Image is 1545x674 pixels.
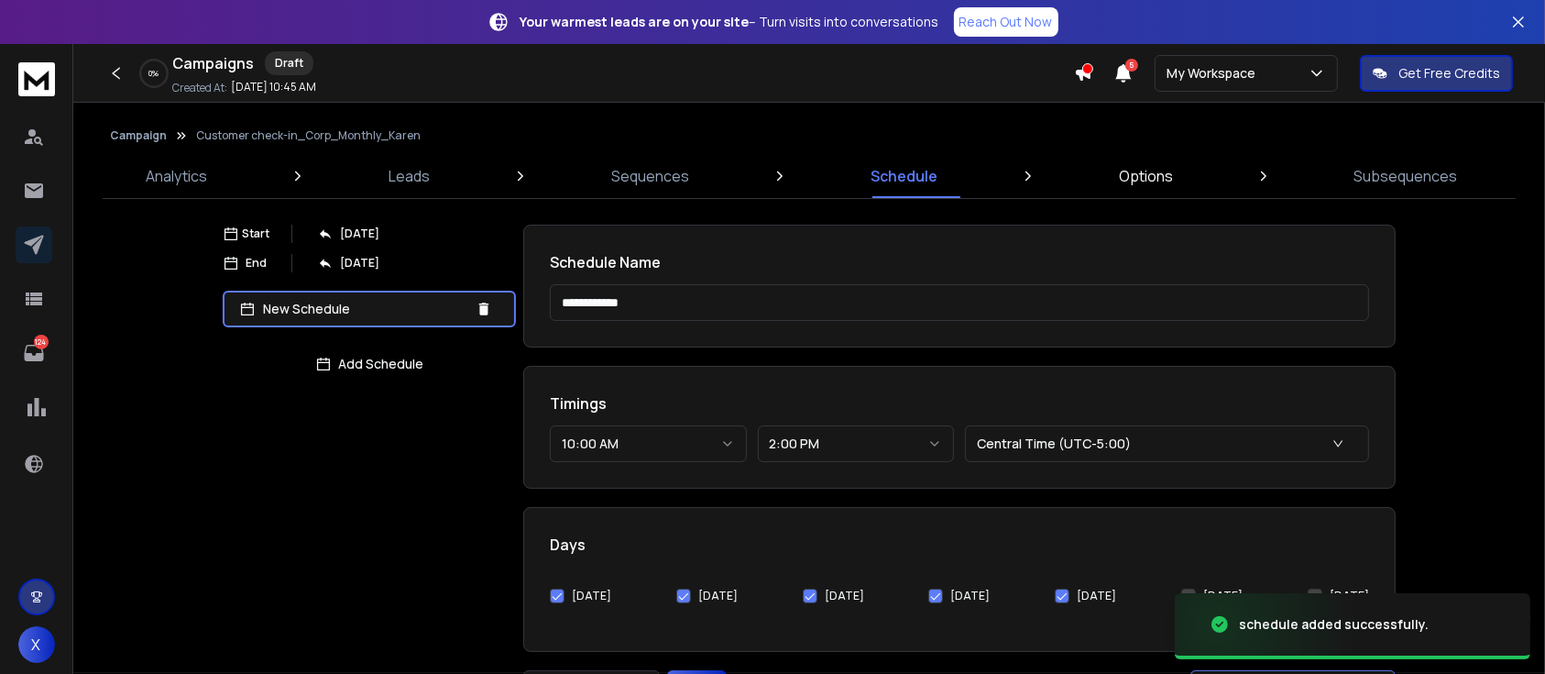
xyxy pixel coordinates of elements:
div: schedule added successfully. [1239,615,1429,634]
span: Search for help [38,343,148,362]
p: Get Free Credits [1398,64,1500,83]
a: Leads [378,154,441,198]
button: Add Schedule [223,346,516,382]
span: Home [25,550,66,563]
a: Schedule [860,154,948,198]
p: Start [243,227,270,241]
button: 2:00 PM [758,425,955,462]
button: Campaign [110,128,167,143]
div: We'll be back online [DATE] [38,282,306,301]
a: Options [1108,154,1184,198]
div: Send us a message [38,262,306,282]
p: Subsequences [1354,165,1458,187]
p: – Turn visits into conversations [520,13,939,31]
label: [DATE] [698,589,738,603]
button: X [18,626,55,663]
p: Hi Xenspire 👋 [37,130,330,161]
div: Close [315,29,348,62]
span: Tickets [207,550,252,563]
a: 124 [16,335,52,371]
img: logo [37,39,159,61]
p: [DATE] 10:45 AM [231,80,316,94]
p: Schedule [871,165,937,187]
img: Profile image for Rohan [196,29,233,66]
img: Profile image for Lakshita [231,29,268,66]
img: Profile image for Raj [266,29,302,66]
div: Optimizing Warmup Settings in ReachInbox [38,385,307,424]
span: 5 [1125,59,1138,72]
p: Reach Out Now [959,13,1053,31]
p: Analytics [146,165,207,187]
div: Navigating Advanced Campaign Options in ReachInbox [38,438,307,477]
a: Analytics [135,154,218,198]
strong: Your warmest leads are on your site [520,13,750,30]
div: Configuring SMTP Settings for Microsoft Account Purchased Directly from Microsoft [27,484,340,557]
p: 0 % [149,68,159,79]
label: [DATE] [950,589,990,603]
div: Configuring SMTP Settings for Microsoft Account Purchased Directly from Microsoft [38,492,307,549]
p: Leads [389,165,430,187]
p: 124 [34,335,49,349]
p: [DATE] [340,227,379,241]
p: Central Time (UTC-5:00) [977,435,1138,453]
h1: Schedule Name [550,251,1369,273]
p: Options [1119,165,1173,187]
span: Help [306,550,335,563]
p: [DATE] [340,256,379,271]
p: Customer check-in_Corp_Monthly_Karen [196,128,421,143]
button: Search for help [27,334,340,370]
button: Tickets [183,504,275,578]
label: [DATE] [825,589,864,603]
h1: Campaigns [172,52,254,74]
img: logo [18,62,55,96]
a: Subsequences [1343,154,1469,198]
button: Help [275,504,367,578]
p: End [246,256,267,271]
label: [DATE] [1077,589,1116,603]
a: Sequences [600,154,700,198]
button: Messages [92,504,183,578]
a: Reach Out Now [954,7,1058,37]
div: Navigating Advanced Campaign Options in ReachInbox [27,431,340,484]
div: Draft [265,51,313,75]
p: My Workspace [1167,64,1263,83]
p: Created At: [172,81,227,95]
div: Optimizing Warmup Settings in ReachInbox [27,378,340,431]
p: New Schedule [263,300,468,318]
p: How can we assist you [DATE]? [37,161,330,224]
h1: Timings [550,392,1369,414]
div: Send us a messageWe'll be back online [DATE] [18,247,348,316]
button: Get Free Credits [1360,55,1513,92]
p: Sequences [611,165,689,187]
button: 10:00 AM [550,425,747,462]
h1: Days [550,534,1369,556]
span: Messages [106,550,170,563]
label: [DATE] [572,589,611,603]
